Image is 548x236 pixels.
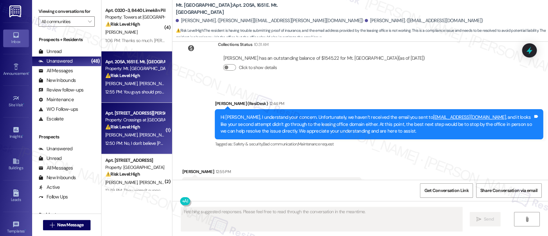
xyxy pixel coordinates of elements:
[39,184,60,191] div: Active
[139,132,171,138] span: [PERSON_NAME]
[182,168,361,177] div: [PERSON_NAME]
[105,164,165,171] div: Property: [GEOGRAPHIC_DATA]
[484,216,494,223] span: Send
[176,27,548,41] span: : The resident is having trouble submitting proof of insurance, and the email address provided by...
[470,212,501,226] button: Send
[215,100,543,109] div: [PERSON_NAME] (ResiDesk)
[39,194,68,200] div: Follow Ups
[23,102,24,106] span: •
[32,134,101,140] div: Prospects
[176,2,304,16] b: Mt. [GEOGRAPHIC_DATA]: Apt. 205A, 1651 E. Mt. [GEOGRAPHIC_DATA]
[105,81,139,86] span: [PERSON_NAME]
[39,116,64,122] div: Escalate
[263,141,298,147] span: Bad communication ,
[105,179,139,185] span: [PERSON_NAME]
[43,220,91,230] button: New Message
[239,64,276,71] label: Click to show details
[218,41,252,48] div: Collections Status
[105,14,165,21] div: Property: Towers at [GEOGRAPHIC_DATA]
[215,139,543,149] div: Tagged as:
[139,81,171,86] span: [PERSON_NAME]
[39,155,62,162] div: Unread
[176,17,363,24] div: [PERSON_NAME]. ([PERSON_NAME][EMAIL_ADDRESS][PERSON_NAME][DOMAIN_NAME])
[105,110,165,117] div: Apt. [STREET_ADDRESS][PERSON_NAME]
[39,67,73,74] div: All Messages
[39,48,62,55] div: Unread
[39,165,73,171] div: All Messages
[105,132,139,138] span: [PERSON_NAME]
[223,55,425,62] div: [PERSON_NAME] has an outstanding balance of $1545.22 for Mt. [GEOGRAPHIC_DATA] (as of [DATE])
[29,70,30,75] span: •
[476,217,481,222] i: 
[105,29,137,35] span: [PERSON_NAME]
[3,124,29,142] a: Insights •
[268,100,284,107] div: 12:44 PM
[105,65,165,72] div: Property: Mt. [GEOGRAPHIC_DATA]
[39,174,76,181] div: New Inbounds
[39,58,73,65] div: Unanswered
[365,17,483,24] div: [PERSON_NAME]. ([EMAIL_ADDRESS][DOMAIN_NAME])
[105,140,214,146] div: 12:50 PM: No, I don't believe [PERSON_NAME] ever came in
[3,30,29,47] a: Inbox
[39,106,78,113] div: WO Follow-ups
[3,93,29,110] a: Site Visit •
[105,21,140,27] strong: ⚠️ Risk Level: High
[476,183,542,198] button: Share Conversation via email
[39,6,95,16] label: Viewing conversations for
[139,179,171,185] span: [PERSON_NAME]
[39,96,74,103] div: Maintenance
[89,56,101,66] div: (48)
[105,58,165,65] div: Apt. 205A, 1651 E. Mt. [GEOGRAPHIC_DATA]
[420,183,473,198] button: Get Conversation Link
[32,36,101,43] div: Prospects + Residents
[176,28,203,33] strong: ⚠️ Risk Level: High
[105,124,140,130] strong: ⚠️ Risk Level: High
[433,114,506,120] a: [EMAIL_ADDRESS][DOMAIN_NAME]
[57,222,83,228] span: New Message
[39,145,73,152] div: Unanswered
[181,207,462,231] textarea: Fetching suggested responses. Please feel free to read through the conversation in the meantime.
[41,16,84,27] input: All communities
[252,41,269,48] div: 10:31 AM
[424,187,468,194] span: Get Conversation Link
[298,141,334,147] span: Maintenance request
[233,141,263,147] span: Safety & security ,
[3,156,29,173] a: Buildings
[105,73,140,78] strong: ⚠️ Risk Level: High
[3,188,29,205] a: Leads
[105,171,140,177] strong: ⚠️ Risk Level: High
[105,89,276,95] div: 12:55 PM: You guys should probably contact them as well. We'll be down at the office [DATE]
[25,228,26,232] span: •
[105,7,165,14] div: Apt. 0320-3, 8440 Limekiln Pike
[214,168,231,175] div: 12:55 PM
[32,211,101,218] div: Residents
[524,217,529,222] i: 
[9,5,22,17] img: ResiDesk Logo
[39,77,76,84] div: New Inbounds
[220,114,533,135] div: Hi [PERSON_NAME], I understand your concern. Unfortunately, we haven’t received the email you sen...
[480,187,537,194] span: Share Conversation via email
[88,19,91,24] i: 
[22,133,23,138] span: •
[50,223,55,228] i: 
[105,117,165,123] div: Property: Crossings at [GEOGRAPHIC_DATA]
[39,87,83,93] div: Review follow-ups
[105,157,165,164] div: Apt. [STREET_ADDRESS]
